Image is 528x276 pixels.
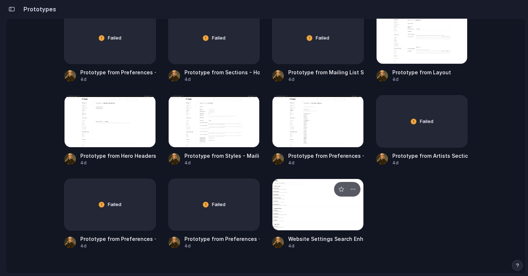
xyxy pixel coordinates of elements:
a: Prototype from LayoutPrototype from Layout4d [376,12,468,83]
a: FailedPrototype from Preferences - Design Studio4d [168,179,260,249]
div: 4d [80,243,156,249]
div: 4d [288,76,364,83]
div: Prototype from Styles - Mailing List Signup [184,152,260,160]
div: 4d [392,160,468,166]
div: Prototype from Preferences - Design Studio [184,235,260,243]
div: 4d [392,76,451,83]
span: Failed [212,34,225,42]
span: Failed [316,34,329,42]
h2: Prototypes [21,5,56,14]
a: FailedPrototype from Preferences - General4d [64,179,156,249]
span: Failed [108,201,121,208]
a: Prototype from Hero HeadersPrototype from Hero Headers4d [64,95,156,166]
div: Prototype from Layout [392,68,451,76]
div: Prototype from Mailing List Settings [288,68,364,76]
a: FailedPrototype from Sections - Homepage4d [168,12,260,83]
div: Prototype from Sections - Homepage [184,68,260,76]
div: 4d [184,160,260,166]
span: Failed [420,118,433,125]
span: Failed [108,34,121,42]
div: Prototype from Artists Sections [392,152,468,160]
a: Prototype from Styles - Mailing List SignupPrototype from Styles - Mailing List Signup4d [168,95,260,166]
span: Failed [212,201,225,208]
div: Prototype from Preferences - Social Media [288,152,364,160]
div: Prototype from Preferences - General [80,235,156,243]
div: 4d [184,243,260,249]
div: Prototype from Hero Headers [80,152,156,160]
div: Website Settings Search Enhancement [288,235,364,243]
div: 4d [288,160,364,166]
a: FailedPrototype from Preferences - Contact & Enquiries4d [64,12,156,83]
a: FailedPrototype from Mailing List Settings4d [272,12,364,83]
div: 4d [288,243,364,249]
a: FailedPrototype from Artists Sections4d [376,95,468,166]
div: 4d [80,160,156,166]
div: 4d [184,76,260,83]
div: 4d [80,76,156,83]
a: Website Settings Search EnhancementWebsite Settings Search Enhancement4d [272,179,364,249]
div: Prototype from Preferences - Contact & Enquiries [80,68,156,76]
a: Prototype from Preferences - Social MediaPrototype from Preferences - Social Media4d [272,95,364,166]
